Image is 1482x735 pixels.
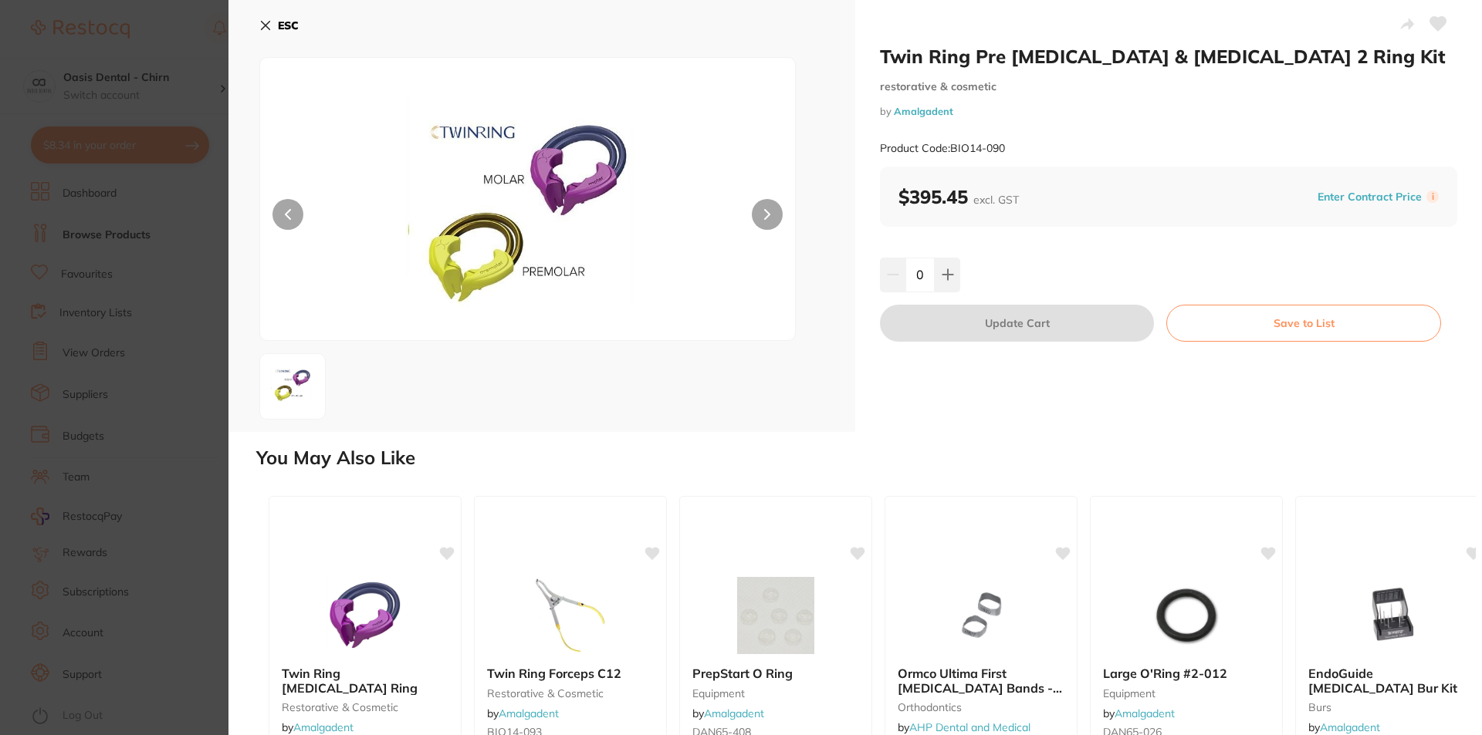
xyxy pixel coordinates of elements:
small: orthodontics [898,701,1064,713]
b: Twin Ring Molar Ring [282,666,448,695]
h2: Twin Ring Pre [MEDICAL_DATA] & [MEDICAL_DATA] 2 Ring Kit [880,45,1457,68]
a: Amalgadent [1115,706,1175,720]
img: Twin Ring Forceps C12 [520,577,621,654]
img: Ormco Ultima First Molar Bands - Kit [931,577,1031,654]
img: MTQwOTAtanBn [265,359,320,414]
b: $395.45 [898,185,1019,208]
span: excl. GST [973,193,1019,207]
h2: You May Also Like [256,447,1476,469]
small: equipment [1103,687,1270,700]
b: PrepStart O Ring [692,666,859,680]
span: by [282,720,354,734]
a: Amalgadent [499,706,559,720]
a: Amalgadent [1320,720,1380,734]
small: equipment [692,687,859,700]
small: restorative & cosmetic [282,701,448,713]
button: ESC [259,12,299,39]
span: by [1103,706,1175,720]
b: EndoGuide Molar Bur Kit [1308,666,1475,695]
span: by [898,720,1030,734]
span: by [1308,720,1380,734]
span: by [692,706,764,720]
img: Twin Ring Molar Ring [315,577,415,654]
small: restorative & cosmetic [880,80,1457,93]
a: Amalgadent [704,706,764,720]
img: EndoGuide Molar Bur Kit [1342,577,1442,654]
a: Amalgadent [894,105,953,117]
small: burs [1308,701,1475,713]
button: Save to List [1166,305,1441,342]
b: Twin Ring Forceps C12 [487,666,654,680]
span: by [487,706,559,720]
b: Ormco Ultima First Molar Bands - Kit [898,666,1064,695]
button: Update Cart [880,305,1154,342]
small: by [880,106,1457,117]
b: Large O'Ring #2-012 [1103,666,1270,680]
img: Large O'Ring #2-012 [1136,577,1237,654]
button: Enter Contract Price [1313,190,1426,204]
small: Product Code: BIO14-090 [880,142,1005,155]
a: AHP Dental and Medical [909,720,1030,734]
b: ESC [278,19,299,32]
img: PrepStart O Ring [726,577,826,654]
small: restorative & cosmetic [487,687,654,700]
a: Amalgadent [293,720,354,734]
img: MTQwOTAtanBn [367,96,689,340]
label: i [1426,190,1439,203]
